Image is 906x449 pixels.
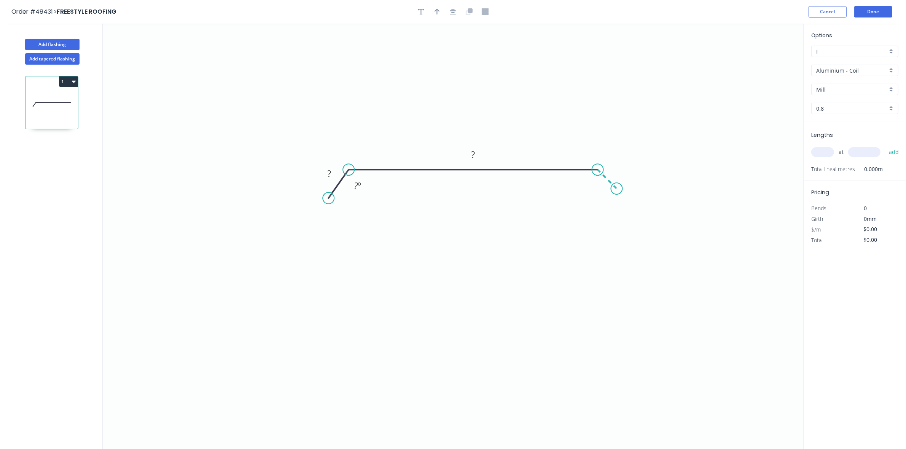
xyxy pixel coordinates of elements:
tspan: º [358,180,361,192]
button: Add tapered flashing [25,53,80,65]
span: FREESTYLE ROOFING [57,7,116,16]
svg: 0 [103,24,803,449]
span: Total lineal metres [811,164,855,175]
span: 0.000m [855,164,883,175]
span: Pricing [811,189,829,196]
button: Cancel [809,6,847,17]
tspan: ? [354,180,358,192]
button: Add flashing [25,39,80,50]
button: Done [854,6,892,17]
tspan: ? [471,148,475,161]
input: Price level [816,48,887,56]
button: add [885,146,903,159]
span: $/m [811,226,821,233]
span: Total [811,236,823,244]
tspan: ? [327,167,331,180]
span: 0 [864,205,867,212]
input: Thickness [816,105,887,113]
span: Girth [811,215,823,222]
span: at [839,147,844,157]
span: Options [811,32,832,39]
input: Colour [816,86,887,94]
span: Order #48431 > [11,7,57,16]
span: Lengths [811,131,833,139]
input: Material [816,67,887,75]
span: 0mm [864,215,877,222]
span: Bends [811,205,826,212]
button: 1 [59,76,78,87]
